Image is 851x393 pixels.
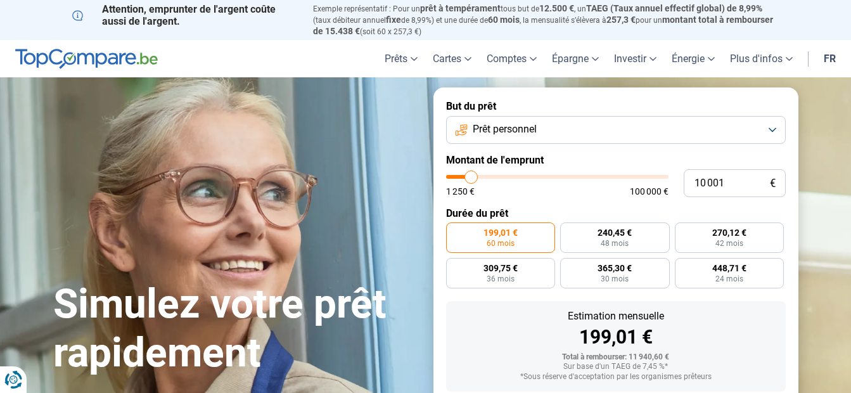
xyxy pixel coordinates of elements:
a: Énergie [664,40,722,77]
label: Montant de l'emprunt [446,154,786,166]
span: 270,12 € [712,228,746,237]
span: 42 mois [715,240,743,247]
img: TopCompare [15,49,158,69]
span: 365,30 € [598,264,632,273]
div: *Sous réserve d'acceptation par les organismes prêteurs [456,373,776,382]
p: Attention, emprunter de l'argent coûte aussi de l'argent. [72,3,298,27]
span: € [770,178,776,189]
span: 48 mois [601,240,629,247]
span: fixe [386,15,401,25]
a: Cartes [425,40,479,77]
a: Comptes [479,40,544,77]
div: 199,01 € [456,328,776,347]
span: 60 mois [487,240,515,247]
label: But du prêt [446,100,786,112]
button: Prêt personnel [446,116,786,144]
span: prêt à tempérament [420,3,501,13]
div: Estimation mensuelle [456,311,776,321]
span: 257,3 € [606,15,636,25]
span: 309,75 € [483,264,518,273]
span: 448,71 € [712,264,746,273]
p: Exemple représentatif : Pour un tous but de , un (taux débiteur annuel de 8,99%) et une durée de ... [313,3,779,37]
span: Prêt personnel [473,122,537,136]
span: 36 mois [487,275,515,283]
a: Plus d'infos [722,40,800,77]
div: Sur base d'un TAEG de 7,45 %* [456,363,776,371]
span: 240,45 € [598,228,632,237]
span: 1 250 € [446,187,475,196]
label: Durée du prêt [446,207,786,219]
div: Total à rembourser: 11 940,60 € [456,353,776,362]
h1: Simulez votre prêt rapidement [53,280,418,378]
span: montant total à rembourser de 15.438 € [313,15,773,36]
a: Épargne [544,40,606,77]
span: 30 mois [601,275,629,283]
span: TAEG (Taux annuel effectif global) de 8,99% [586,3,762,13]
span: 12.500 € [539,3,574,13]
span: 24 mois [715,275,743,283]
span: 60 mois [488,15,520,25]
span: 199,01 € [483,228,518,237]
a: fr [816,40,843,77]
a: Prêts [377,40,425,77]
span: 100 000 € [630,187,669,196]
a: Investir [606,40,664,77]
